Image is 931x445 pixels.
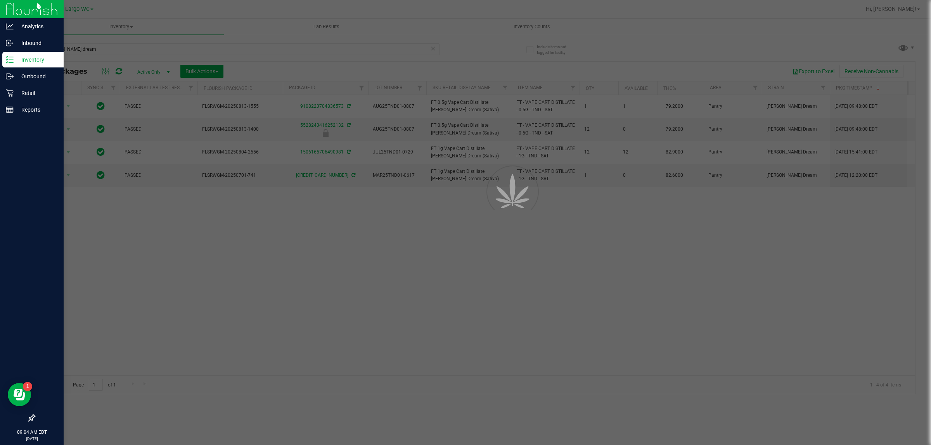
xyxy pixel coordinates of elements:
[6,106,14,114] inline-svg: Reports
[6,22,14,30] inline-svg: Analytics
[6,89,14,97] inline-svg: Retail
[14,105,60,114] p: Reports
[8,383,31,406] iframe: Resource center
[14,72,60,81] p: Outbound
[6,39,14,47] inline-svg: Inbound
[3,429,60,436] p: 09:04 AM EDT
[14,55,60,64] p: Inventory
[6,56,14,64] inline-svg: Inventory
[14,22,60,31] p: Analytics
[14,88,60,98] p: Retail
[23,382,32,391] iframe: Resource center unread badge
[3,436,60,442] p: [DATE]
[6,72,14,80] inline-svg: Outbound
[14,38,60,48] p: Inbound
